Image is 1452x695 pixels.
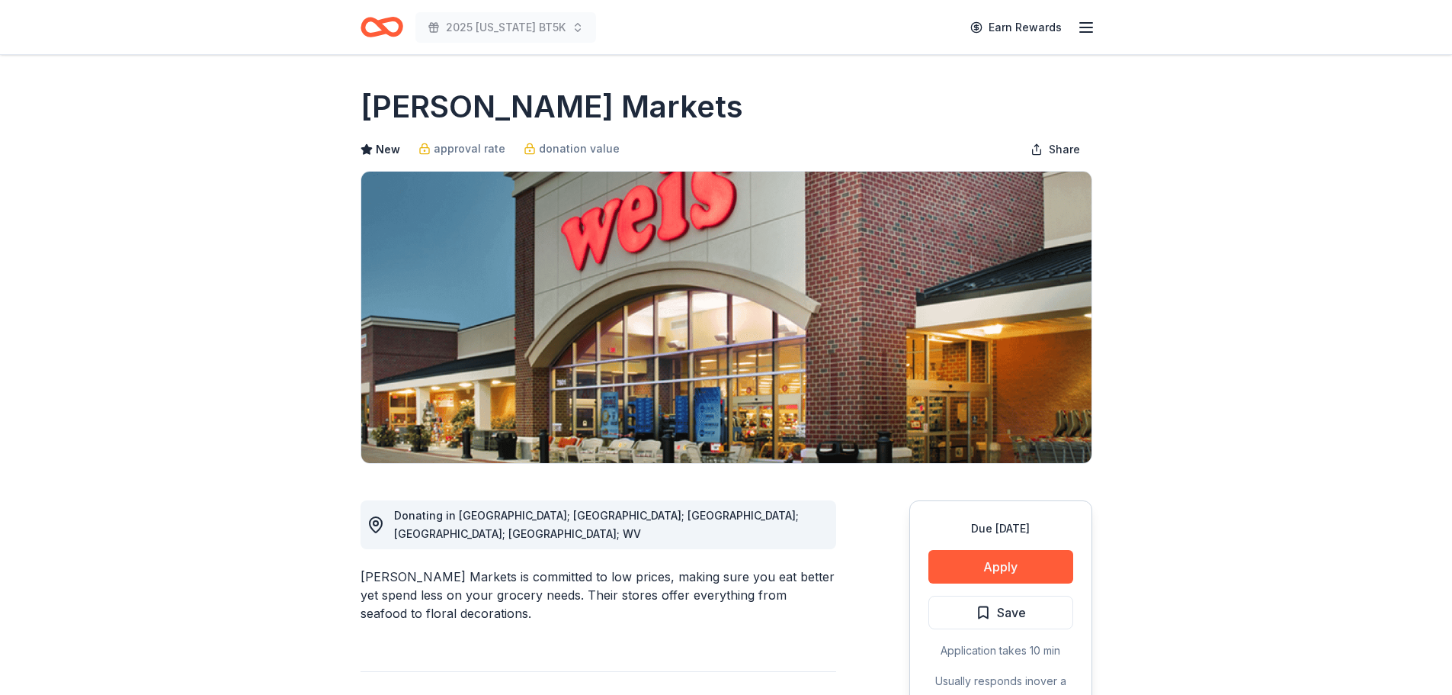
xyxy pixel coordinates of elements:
[415,12,596,43] button: 2025 [US_STATE] BT5K
[928,642,1073,660] div: Application takes 10 min
[446,18,566,37] span: 2025 [US_STATE] BT5K
[1018,134,1092,165] button: Share
[928,520,1073,538] div: Due [DATE]
[928,596,1073,629] button: Save
[539,140,620,158] span: donation value
[524,140,620,158] a: donation value
[361,85,743,128] h1: [PERSON_NAME] Markets
[361,568,836,623] div: [PERSON_NAME] Markets is committed to low prices, making sure you eat better yet spend less on yo...
[928,550,1073,584] button: Apply
[361,172,1091,463] img: Image for Weis Markets
[1049,140,1080,159] span: Share
[394,509,799,540] span: Donating in [GEOGRAPHIC_DATA]; [GEOGRAPHIC_DATA]; [GEOGRAPHIC_DATA]; [GEOGRAPHIC_DATA]; [GEOGRAPH...
[997,603,1026,623] span: Save
[961,14,1071,41] a: Earn Rewards
[434,140,505,158] span: approval rate
[376,140,400,159] span: New
[361,9,403,45] a: Home
[418,140,505,158] a: approval rate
